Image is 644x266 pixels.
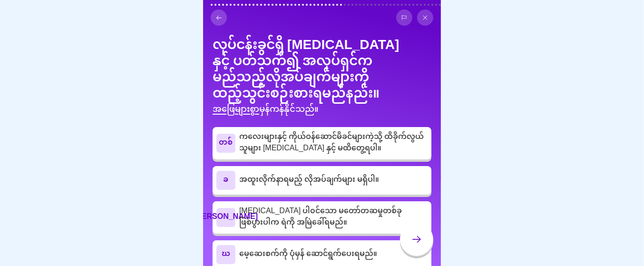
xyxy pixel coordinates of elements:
[239,246,377,263] font: မေ့ဆေးစက်ကို ပုံမှန် ဆောင်ရွက်ပေးရမည်။
[213,100,259,119] font: အဖြေများစွာ
[213,31,399,109] font: လုပ်ငန်းခွင်ရှိ [MEDICAL_DATA] နှင့် ပတ်သက်၍ အလုပ်ရှင်က မည်သည့်လိုအပ်ချက်များကို ထည့်သွင်းစဉ်းစား...
[224,172,229,188] font: ခ
[222,246,230,263] font: ဃ
[239,129,424,157] font: ကလေးများနှင့် ကိုယ်ဝန်ဆောင်မိခင်များကဲ့သို့ ထိခိုက်လွယ်သူများ [MEDICAL_DATA] နှင့် မထိတွေ့ရပါ။
[219,135,233,151] font: တစ်
[239,172,379,188] font: အထူးလိုက်နာရမည့် လိုအပ်ချက်များ မရှိပါ။
[259,100,319,119] font: မှန်ကန်နိုင်သည်။
[239,203,402,231] font: [MEDICAL_DATA] ပါ၀င်သော မတော်တဆမှုတစ်ခု ဖြစ်ပွားပါက ရဲကို အမြဲခေါ်ရမည်။
[194,209,258,226] font: [PERSON_NAME]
